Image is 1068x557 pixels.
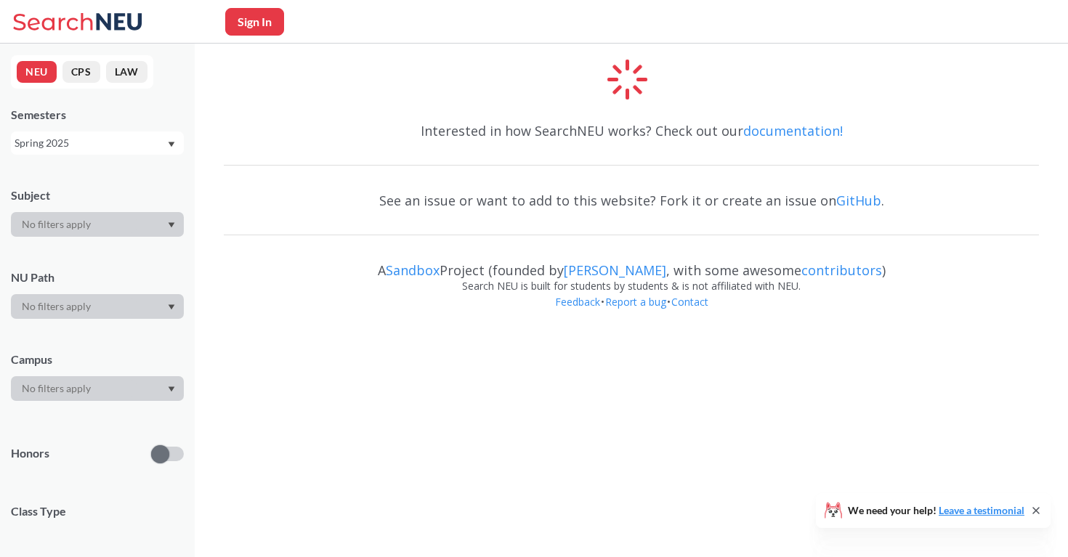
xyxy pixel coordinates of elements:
[225,8,284,36] button: Sign In
[11,212,184,237] div: Dropdown arrow
[801,261,882,279] a: contributors
[11,445,49,462] p: Honors
[224,294,1039,332] div: • •
[168,222,175,228] svg: Dropdown arrow
[224,179,1039,221] div: See an issue or want to add to this website? Fork it or create an issue on .
[743,122,843,139] a: documentation!
[224,249,1039,278] div: A Project (founded by , with some awesome )
[11,187,184,203] div: Subject
[168,386,175,392] svg: Dropdown arrow
[939,504,1024,516] a: Leave a testimonial
[168,304,175,310] svg: Dropdown arrow
[11,376,184,401] div: Dropdown arrow
[168,142,175,147] svg: Dropdown arrow
[106,61,147,83] button: LAW
[11,351,184,367] div: Campus
[836,192,881,209] a: GitHub
[848,505,1024,516] span: We need your help!
[62,61,100,83] button: CPS
[224,278,1039,294] div: Search NEU is built for students by students & is not affiliated with NEU.
[11,131,184,155] div: Spring 2025Dropdown arrow
[671,295,709,309] a: Contact
[554,295,601,309] a: Feedback
[564,261,666,279] a: [PERSON_NAME]
[11,269,184,285] div: NU Path
[17,61,57,83] button: NEU
[11,107,184,123] div: Semesters
[11,503,184,519] span: Class Type
[386,261,440,279] a: Sandbox
[15,135,166,151] div: Spring 2025
[224,110,1039,152] div: Interested in how SearchNEU works? Check out our
[604,295,667,309] a: Report a bug
[11,294,184,319] div: Dropdown arrow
